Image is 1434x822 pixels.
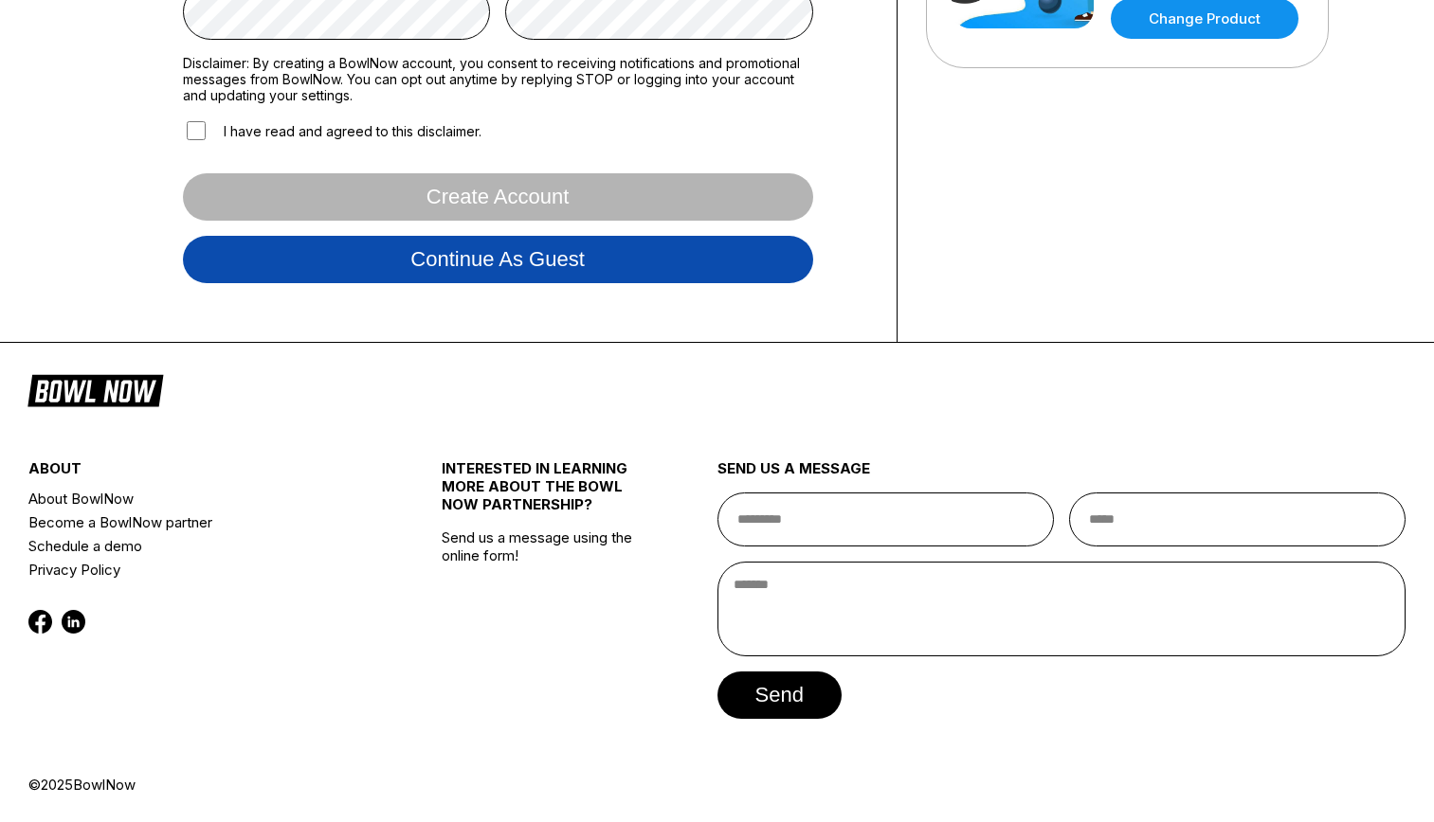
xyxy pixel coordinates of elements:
[183,236,813,283] button: Continue as guest
[28,776,1406,794] div: © 2025 BowlNow
[183,55,813,103] label: Disclaimer: By creating a BowlNow account, you consent to receiving notifications and promotional...
[183,118,481,143] label: I have read and agreed to this disclaimer.
[28,487,372,510] a: About BowlNow
[717,459,1407,492] div: send us a message
[187,121,206,140] input: I have read and agreed to this disclaimer.
[28,510,372,534] a: Become a BowlNow partner
[28,534,372,558] a: Schedule a demo
[28,459,372,487] div: about
[442,418,648,776] div: Send us a message using the online form!
[717,671,842,719] button: send
[442,459,648,528] div: INTERESTED IN LEARNING MORE ABOUT THE BOWL NOW PARTNERSHIP?
[28,558,372,581] a: Privacy Policy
